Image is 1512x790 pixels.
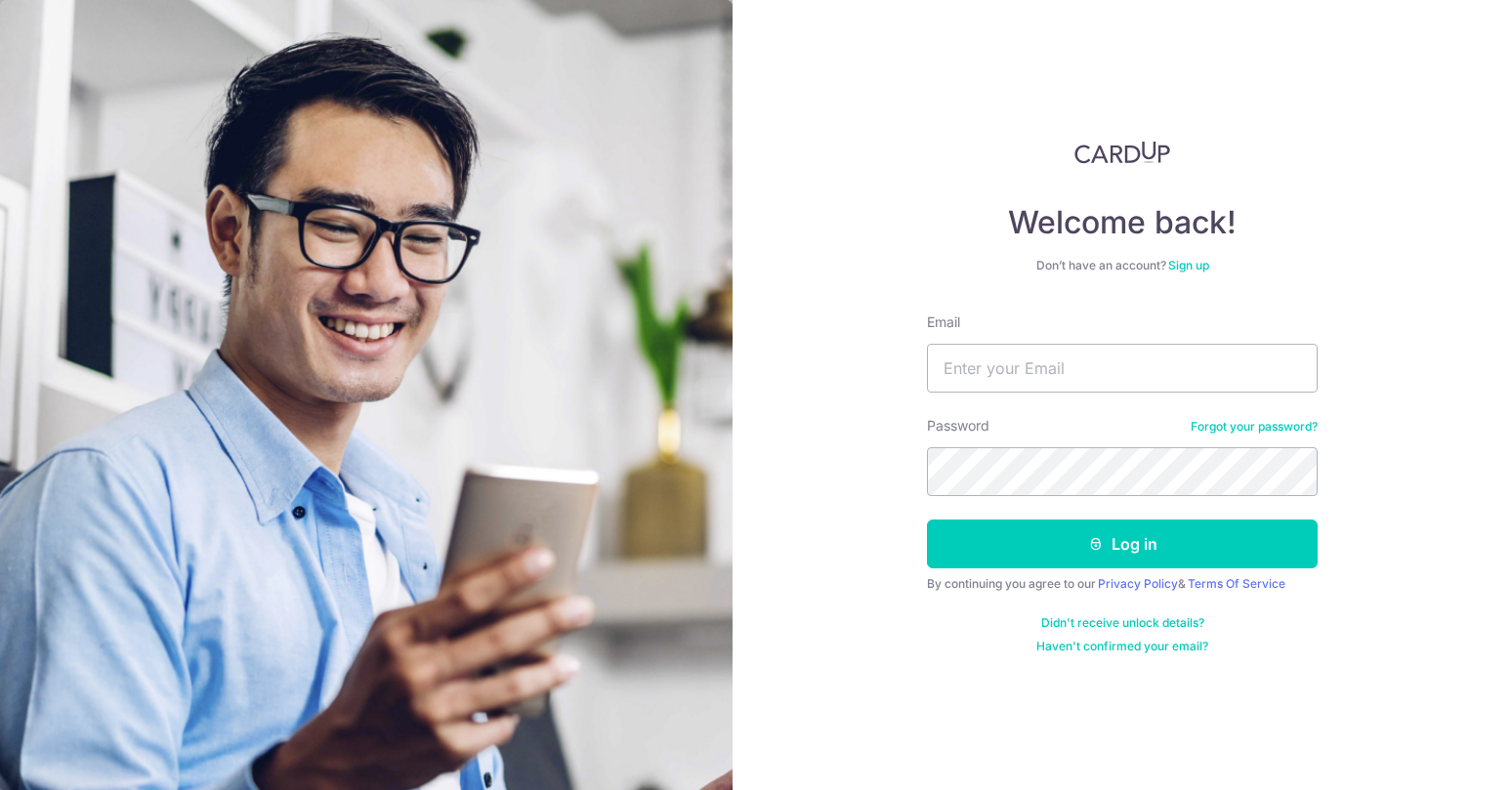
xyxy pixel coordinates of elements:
a: Forgot your password? [1191,419,1318,435]
a: Privacy Policy [1098,576,1178,591]
div: By continuing you agree to our & [927,576,1318,592]
a: Sign up [1168,258,1209,272]
input: Enter your Email [927,344,1318,393]
h4: Welcome back! [927,203,1318,242]
div: Don’t have an account? [927,258,1318,273]
label: Email [927,312,960,332]
a: Didn't receive unlock details? [1041,615,1204,631]
button: Log in [927,520,1318,568]
a: Haven't confirmed your email? [1036,639,1208,654]
a: Terms Of Service [1188,576,1285,591]
label: Password [927,416,989,436]
img: CardUp Logo [1074,141,1170,164]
